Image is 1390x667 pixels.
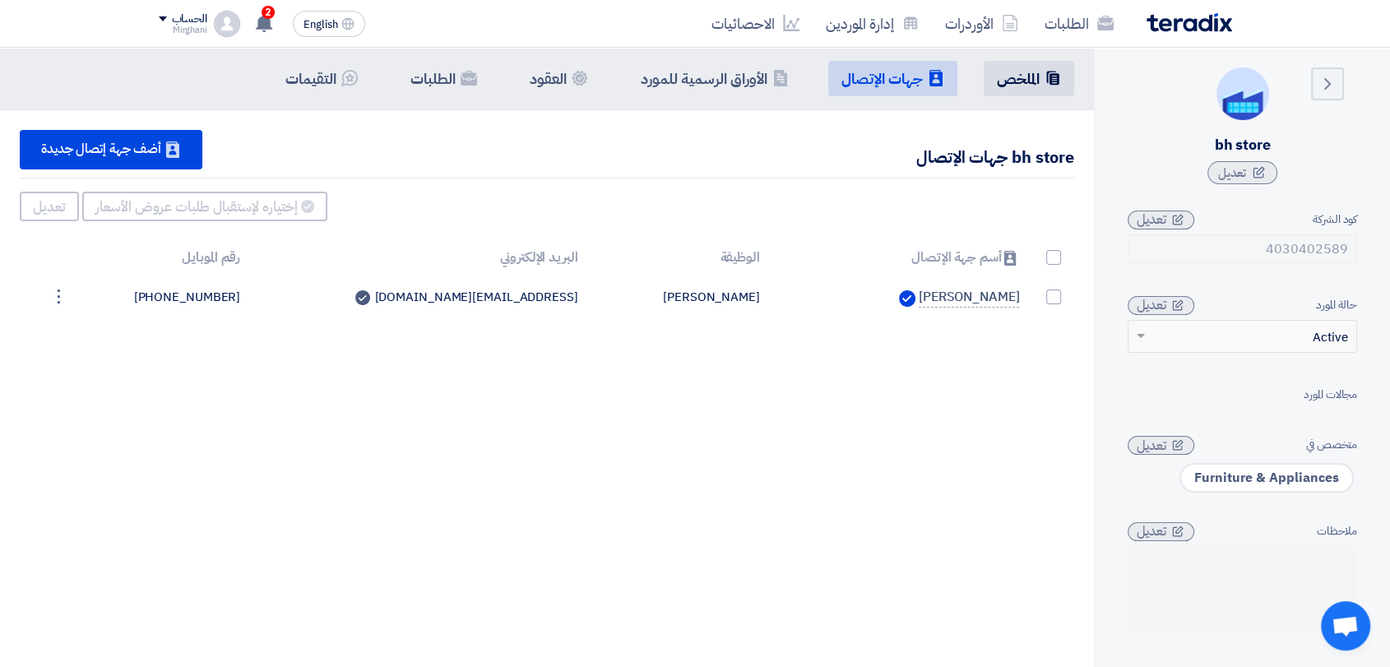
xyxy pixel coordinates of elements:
[1128,522,1357,540] div: ملاحظات
[813,4,932,43] a: إدارة الموردين
[641,69,767,88] h5: الأوراق الرسمية للمورد
[1031,4,1127,43] a: الطلبات
[1147,13,1232,32] img: Teradix logo
[253,238,591,277] th: البريد الإلكتروني
[1218,164,1246,182] span: تعديل
[1128,234,1357,263] input: أدخل كود الشركه...
[919,287,1020,308] a: [PERSON_NAME]
[773,238,1033,277] th: أسم جهة الإتصال
[916,145,1074,169] div: bh store جهات الإتصال
[159,25,207,35] div: Mirghani
[285,69,336,88] h5: التقيمات
[899,290,915,307] img: Verified Account
[1137,436,1166,456] span: تعديل
[1321,601,1370,651] div: Open chat
[841,69,923,88] h5: جهات الإتصال
[530,69,567,88] h5: العقود
[72,238,253,277] th: رقم الموبايل
[997,69,1040,88] h5: الملخص
[172,12,207,26] div: الحساب
[1313,328,1348,347] span: Active
[293,11,365,37] button: English
[932,4,1031,43] a: الأوردرات
[20,130,202,169] div: أضف جهة إتصال جديدة
[303,19,338,30] span: English
[1179,463,1354,493] span: Furniture & Appliances
[20,192,79,221] button: تعديل
[253,277,591,317] td: [EMAIL_ADDRESS][DOMAIN_NAME]
[591,238,773,277] th: الوظيفة
[1128,386,1357,403] div: مجالات المورد
[1128,296,1357,313] div: حالة المورد
[45,284,72,310] div: ⋮
[1137,295,1166,315] span: تعديل
[262,6,275,19] span: 2
[1128,211,1357,228] div: كود الشركة
[410,69,456,88] h5: الطلبات
[1137,521,1166,541] span: تعديل
[214,11,240,37] img: profile_test.png
[1137,210,1166,229] span: تعديل
[591,277,773,317] td: [PERSON_NAME]
[134,288,241,306] span: [PHONE_NUMBER]
[82,192,327,221] button: إختياره لإستقبال طلبات عروض الأسعار
[698,4,813,43] a: الاحصائيات
[1214,137,1270,153] div: bh store
[1128,436,1357,453] div: متخصص في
